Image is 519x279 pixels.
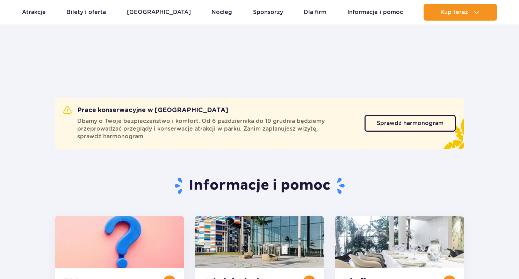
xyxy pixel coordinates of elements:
[347,4,403,21] a: Informacje i pomoc
[63,106,228,115] h2: Prace konserwacyjne w [GEOGRAPHIC_DATA]
[77,117,356,140] span: Dbamy o Twoje bezpieczeństwo i komfort. Od 6 października do 19 grudnia będziemy przeprowadzać pr...
[304,4,326,21] a: Dla firm
[440,9,468,15] span: Kup teraz
[211,4,232,21] a: Nocleg
[22,4,46,21] a: Atrakcje
[365,115,456,132] a: Sprawdź harmonogram
[424,4,497,21] button: Kup teraz
[127,4,191,21] a: [GEOGRAPHIC_DATA]
[253,4,283,21] a: Sponsorzy
[55,177,464,195] h1: Informacje i pomoc
[66,4,106,21] a: Bilety i oferta
[377,120,444,126] span: Sprawdź harmonogram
